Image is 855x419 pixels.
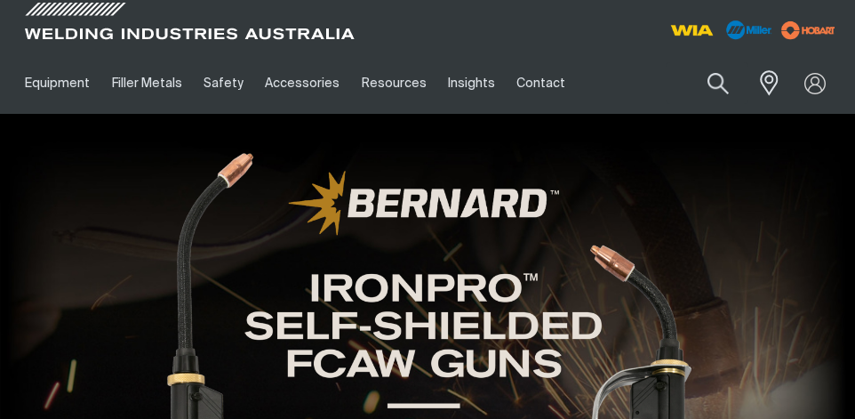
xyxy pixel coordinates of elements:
a: Equipment [14,52,100,114]
a: Accessories [254,52,350,114]
a: Filler Metals [100,52,192,114]
a: Contact [506,52,576,114]
img: miller [776,17,841,44]
button: Search products [688,62,748,104]
a: Insights [437,52,506,114]
nav: Main [14,52,635,114]
input: Product name or item number... [666,62,748,104]
a: Safety [193,52,254,114]
a: Resources [351,52,437,114]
